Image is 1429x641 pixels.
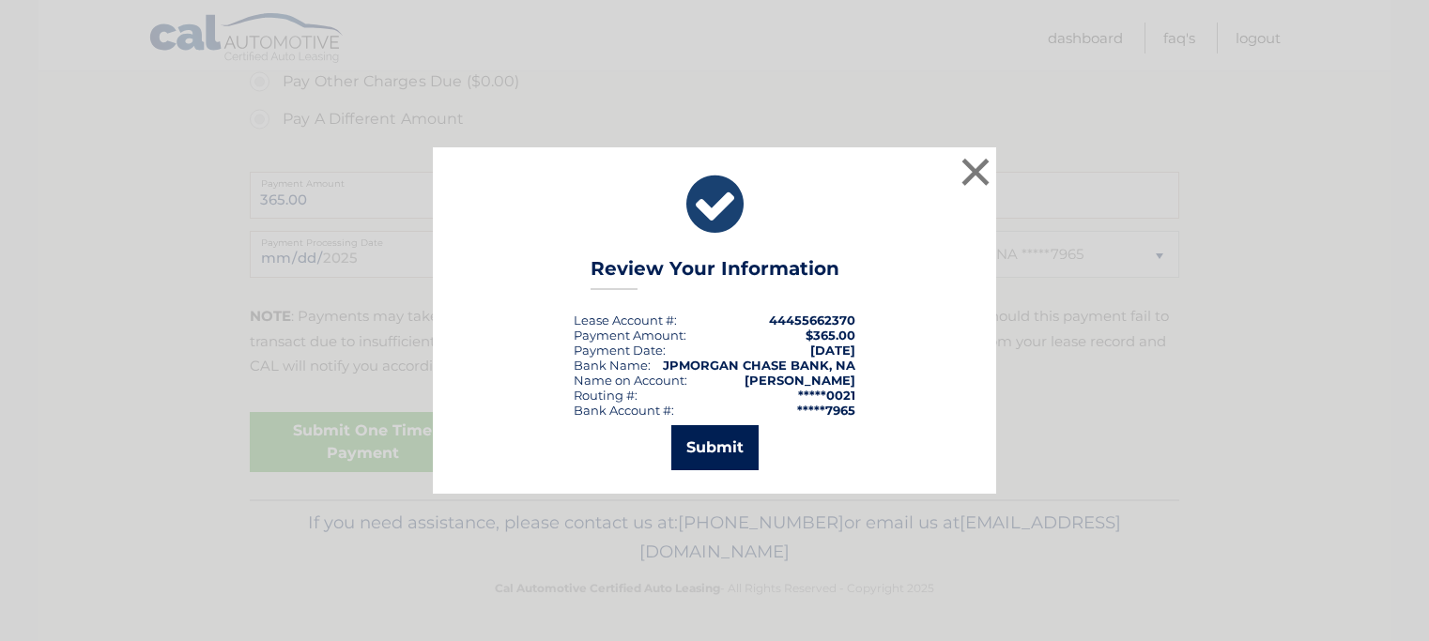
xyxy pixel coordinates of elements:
div: Bank Account #: [574,403,674,418]
div: : [574,343,666,358]
span: $365.00 [806,328,855,343]
div: Bank Name: [574,358,651,373]
div: Name on Account: [574,373,687,388]
button: Submit [671,425,759,470]
div: Lease Account #: [574,313,677,328]
strong: JPMORGAN CHASE BANK, NA [663,358,855,373]
h3: Review Your Information [591,257,839,290]
span: [DATE] [810,343,855,358]
span: Payment Date [574,343,663,358]
strong: [PERSON_NAME] [745,373,855,388]
button: × [957,153,994,191]
div: Payment Amount: [574,328,686,343]
strong: 44455662370 [769,313,855,328]
div: Routing #: [574,388,638,403]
